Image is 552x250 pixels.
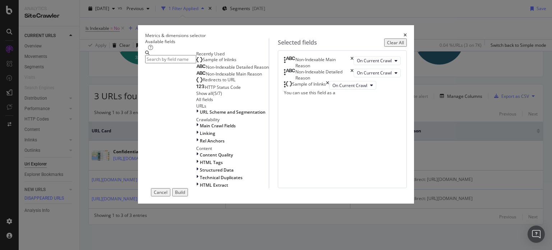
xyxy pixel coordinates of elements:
[172,188,188,196] button: Build
[196,117,269,123] div: Crawlability
[200,174,243,181] span: Technical Duplicates
[354,69,401,77] button: On Current Crawl
[200,138,225,144] span: Rel Anchors
[205,84,241,90] span: HTTP Status Code
[278,38,317,47] div: Selected fields
[284,81,401,90] div: Sample of InlinkstimesOn Current Crawl
[203,56,236,63] span: Sample of Inlinks
[332,82,367,88] span: On Current Crawl
[200,130,215,136] span: Linking
[384,38,407,47] button: Clear All
[528,226,545,243] div: Open Intercom Messenger
[284,69,401,81] div: Non-Indexable Detailed ReasontimesOn Current Crawl
[292,81,326,90] div: Sample of Inlinks
[284,56,401,69] div: Non-Indexable Main ReasontimesOn Current Crawl
[387,40,404,46] div: Clear All
[138,25,414,204] div: modal
[295,56,350,69] div: Non-Indexable Main Reason
[213,90,222,96] div: ( 5 / 7 )
[404,32,407,38] div: times
[200,109,266,115] span: URL Scheme and Segmentation
[200,152,233,158] span: Content Quality
[145,38,269,45] div: Available fields
[284,90,401,96] div: You can use this field as a
[151,188,170,196] button: Cancel
[196,103,269,109] div: URLs
[357,58,392,64] span: On Current Crawl
[196,145,269,151] div: Content
[200,182,228,188] span: HTML Extract
[206,71,262,77] span: Non-Indexable Main Reason
[295,69,350,81] div: Non-Indexable Detailed Reason
[196,96,269,103] div: All fields
[203,77,235,83] span: Redirects to URL
[196,90,213,96] div: Show all
[200,159,223,165] span: HTML Tags
[357,70,392,76] span: On Current Crawl
[329,81,376,90] button: On Current Crawl
[196,51,269,57] div: Recently Used
[350,56,354,69] div: times
[354,56,401,65] button: On Current Crawl
[200,123,236,129] span: Main Crawl Fields
[350,69,354,81] div: times
[326,81,329,90] div: times
[175,189,185,195] div: Build
[206,64,269,70] span: Non-Indexable Detailed Reason
[154,189,167,195] div: Cancel
[145,55,196,63] input: Search by field name
[145,32,206,38] div: Metrics & dimensions selector
[200,167,234,173] span: Structured Data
